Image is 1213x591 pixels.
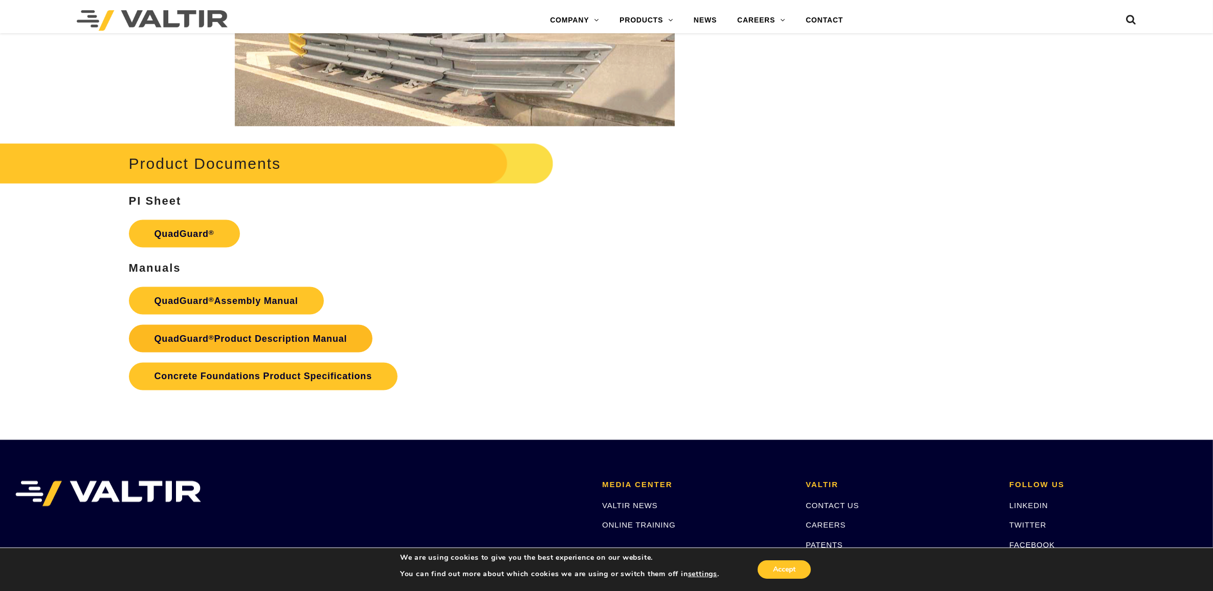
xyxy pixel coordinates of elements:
[400,570,719,579] p: You can find out more about which cookies we are using or switch them off in .
[1009,501,1048,510] a: LINKEDIN
[806,501,859,510] a: CONTACT US
[602,521,675,530] a: ONLINE TRAINING
[1009,541,1055,550] a: FACEBOOK
[758,560,811,579] button: Accept
[683,10,727,31] a: NEWS
[540,10,609,31] a: COMPANY
[129,261,181,274] strong: Manuals
[806,541,843,550] a: PATENTS
[15,481,201,507] img: VALTIR
[129,363,398,390] a: Concrete Foundations Product Specifications
[609,10,683,31] a: PRODUCTS
[806,521,846,530] a: CAREERS
[602,481,790,490] h2: MEDIA CENTER
[806,481,994,490] h2: VALTIR
[727,10,796,31] a: CAREERS
[602,501,657,510] a: VALTIR NEWS
[209,296,214,303] sup: ®
[129,325,373,353] a: QuadGuard®Product Description Manual
[796,10,853,31] a: CONTACT
[77,10,228,31] img: Valtir
[209,229,214,236] sup: ®
[129,287,324,315] a: QuadGuard®Assembly Manual
[1009,521,1046,530] a: TWITTER
[1009,481,1198,490] h2: FOLLOW US
[209,334,214,341] sup: ®
[400,553,719,562] p: We are using cookies to give you the best experience on our website.
[688,570,717,579] button: settings
[129,194,182,207] strong: PI Sheet
[129,220,240,248] a: QuadGuard®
